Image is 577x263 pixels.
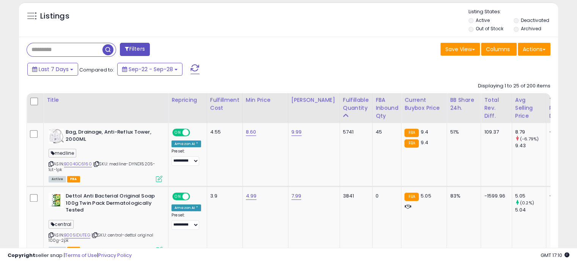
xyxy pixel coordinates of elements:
[40,11,69,22] h5: Listings
[476,17,490,23] label: Active
[376,129,396,135] div: 45
[291,128,302,136] a: 9.99
[515,142,546,149] div: 9.43
[246,128,256,136] a: 8.60
[49,193,64,208] img: 519i3AAEWBL._SL40_.jpg
[129,65,173,73] span: Sep-22 - Sep-28
[171,213,201,230] div: Preset:
[39,65,69,73] span: Last 7 Days
[469,8,558,16] p: Listing States:
[79,66,114,73] span: Compared to:
[421,128,428,135] span: 9.4
[515,207,546,213] div: 5.04
[47,96,165,104] div: Title
[404,96,443,112] div: Current Buybox Price
[481,43,517,56] button: Columns
[246,96,285,104] div: Min Price
[484,193,506,199] div: -1599.96
[549,193,569,199] div: -196.52
[117,63,182,76] button: Sep-22 - Sep-28
[98,252,132,259] a: Privacy Policy
[515,129,546,135] div: 8.79
[478,82,550,90] div: Displaying 1 to 25 of 200 items
[49,176,66,182] span: All listings currently available for purchase on Amazon
[49,149,76,157] span: medline
[440,43,480,56] button: Save View
[27,63,78,76] button: Last 7 Days
[210,96,239,112] div: Fulfillment Cost
[291,192,302,200] a: 7.99
[171,96,204,104] div: Repricing
[450,129,475,135] div: 51%
[484,129,506,135] div: 109.37
[520,136,539,142] small: (-6.79%)
[49,161,155,172] span: | SKU: medline-DYND15205-1ct-1pk
[515,96,543,120] div: Avg Selling Price
[450,193,475,199] div: 83%
[66,129,158,145] b: Bag, Drainage, Anti-Reflux Tower, 2000ML
[421,192,431,199] span: 5.05
[515,193,546,199] div: 5.05
[67,176,80,182] span: FBA
[66,193,158,216] b: Dettol Anti Bacterial Original Soap 100g Twin Pack Dermatologically Tested
[376,193,396,199] div: 0
[210,193,237,199] div: 3.9
[49,220,74,229] span: central
[171,140,201,147] div: Amazon AI *
[291,96,336,104] div: [PERSON_NAME]
[173,193,182,200] span: ON
[343,193,366,199] div: 3841
[376,96,398,120] div: FBA inbound Qty
[518,43,550,56] button: Actions
[8,252,35,259] strong: Copyright
[404,129,418,137] small: FBA
[450,96,478,112] div: BB Share 24h.
[246,192,257,200] a: 4.99
[49,232,153,243] span: | SKU: central-dettol original 100g-2pk
[541,252,569,259] span: 2025-10-6 17:10 GMT
[421,139,428,146] span: 9.4
[49,129,162,181] div: ASIN:
[404,139,418,148] small: FBA
[484,96,508,120] div: Total Rev. Diff.
[343,96,369,112] div: Fulfillable Quantity
[520,25,541,32] label: Archived
[65,252,97,259] a: Terms of Use
[486,45,510,53] span: Columns
[476,25,503,32] label: Out of Stock
[49,129,64,143] img: 41r6zGSSODL._SL40_.jpg
[520,17,549,23] label: Deactivated
[520,200,534,206] small: (0.2%)
[343,129,366,135] div: 5741
[189,193,201,200] span: OFF
[8,252,132,259] div: seller snap | |
[404,193,418,201] small: FBA
[171,149,201,166] div: Preset:
[189,129,201,136] span: OFF
[171,204,201,211] div: Amazon AI *
[120,43,149,56] button: Filters
[64,161,92,167] a: B004GC6160
[64,232,90,238] a: B005IDUTEG
[549,129,569,135] div: -380.17
[173,129,182,136] span: ON
[210,129,237,135] div: 4.55
[549,96,572,120] div: Total Profit Diff.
